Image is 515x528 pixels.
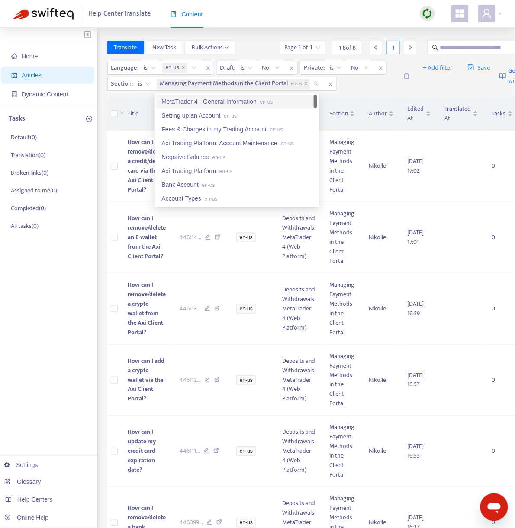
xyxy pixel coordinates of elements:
span: en-us [224,113,237,119]
td: Deposits and Withdrawals: MetaTrader 4 (Web Platform) [275,345,322,416]
span: en-us [162,63,187,73]
td: Nikolle [362,202,401,273]
th: Edited At [401,97,438,131]
span: Title [128,109,159,118]
span: appstore [455,8,465,19]
span: Private : [300,61,326,74]
a: Glossary [4,479,41,486]
span: account-book [11,72,17,78]
span: close [203,63,214,74]
iframe: Button to launch messaging window [480,493,508,521]
a: Online Help [4,515,48,522]
div: Account Types [161,194,312,203]
p: Broken links ( 0 ) [11,168,48,177]
td: Nikolle [362,131,401,202]
a: Settings [4,462,38,469]
p: Translation ( 0 ) [11,150,45,160]
span: right [407,45,413,51]
span: Help Centers [17,496,53,503]
span: home [11,53,17,59]
span: 446114 ... [180,233,202,242]
span: How can I remove/delete an E-wallet from the Axi Client Portal? [128,213,166,261]
span: en-us [236,304,256,314]
span: [DATE] 16:57 [408,370,424,390]
td: Managing Payment Methods in the Client Portal [322,273,362,345]
td: Managing Payment Methods in the Client Portal [322,202,362,273]
span: How can I add a crypto wallet via the Axi Client Portal? [128,356,165,404]
span: Translated At [445,104,471,123]
span: close [286,63,297,74]
span: en-us [281,141,294,147]
span: en-us [291,79,302,88]
span: close [375,63,386,74]
span: Tasks [492,109,506,118]
span: en-us [236,518,256,528]
span: Translate [114,43,137,52]
div: 1 [386,41,400,54]
span: [DATE] 17:01 [408,227,424,247]
span: Home [22,53,38,60]
span: en-us [166,63,180,73]
span: down [119,110,125,115]
span: New Task [152,43,176,52]
span: en-us [212,154,225,160]
span: en-us [236,233,256,242]
span: en-us [219,168,232,174]
span: en-us [205,196,218,202]
img: image-link [499,73,506,80]
button: Bulk Actionsdown [185,41,236,54]
td: Deposits and Withdrawals: MetaTrader 4 (Web Platform) [275,202,322,273]
span: No [351,61,369,74]
span: container [11,91,17,97]
span: Language : [108,61,140,74]
th: Title [121,97,173,131]
span: plus-circle [86,116,92,122]
span: is [241,61,253,74]
span: en-us [236,447,256,456]
th: Section [322,97,362,131]
span: user [482,8,492,19]
span: How can I remove/delete a credit/debit card via the Axi Client Portal? [128,137,166,195]
div: Fees & Charges in my Trading Account [161,125,312,134]
td: Nikolle [362,416,401,487]
span: is [330,61,341,74]
span: en-us [270,127,283,133]
span: close [325,79,336,90]
td: Nikolle [362,273,401,345]
button: Translate [107,41,144,54]
span: is [144,61,156,74]
button: saveSave [461,61,497,75]
span: [DATE] 16:59 [408,299,424,318]
span: Dynamic Content [22,91,68,98]
td: Managing Payment Methods in the Client Portal [322,131,362,202]
span: Author [369,109,387,118]
div: Bank Account [161,180,312,189]
span: No [262,61,280,74]
span: Save [468,63,491,73]
span: Draft : [217,61,237,74]
div: MetaTrader 4 - General Information [161,97,312,106]
td: Deposits and Withdrawals: MetaTrader 4 (Web Platform) [275,273,322,345]
span: down [225,45,229,50]
span: close [181,65,186,70]
span: left [373,45,379,51]
td: Managing Payment Methods in the Client Portal [322,416,362,487]
span: delete [403,73,410,79]
td: Nikolle [362,345,401,416]
span: Content [171,11,203,18]
span: Bulk Actions [192,43,229,52]
span: Section : [108,77,135,90]
span: Help Center Translate [89,6,151,22]
th: Author [362,97,401,131]
span: Edited At [408,104,424,123]
p: Assigned to me ( 0 ) [11,186,57,195]
span: How can I remove/delete a crypto wallet from the Axi Client Portal? [128,280,166,337]
span: is [138,77,150,90]
span: save [468,64,474,70]
span: close [304,81,308,86]
button: New Task [145,41,183,54]
span: 446113 ... [180,304,201,314]
th: Translated At [438,97,485,131]
span: en-us [260,99,273,105]
span: en-us [236,375,256,385]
